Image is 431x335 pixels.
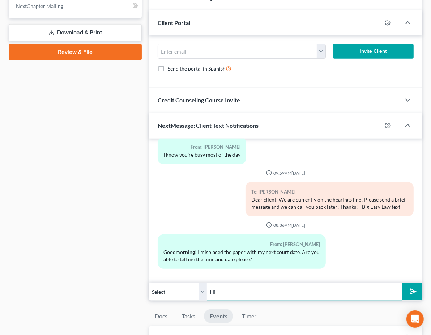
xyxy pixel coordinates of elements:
a: Download & Print [9,24,142,41]
div: Goodmorning! I misplaced the paper with my next court date. Are you able to tell me the time and ... [163,249,320,263]
span: Credit Counseling Course Invite [158,97,240,103]
a: Timer [236,309,262,323]
span: NextMessage: Client Text Notifications [158,122,259,129]
span: NextChapter Mailing [16,3,63,9]
div: From: [PERSON_NAME] [163,143,240,151]
input: Say something... [207,283,402,301]
div: To: [PERSON_NAME] [251,188,408,196]
a: Events [204,309,233,323]
a: Tasks [176,309,201,323]
div: Open Intercom Messenger [406,310,424,328]
span: Client Portal [158,19,190,26]
div: 09:59AM[DATE] [158,170,414,176]
div: I know you're busy most of the day [163,151,240,158]
div: 08:36AM[DATE] [158,222,414,228]
button: Invite Client [333,44,414,59]
input: Enter email [158,44,317,58]
div: Dear client: We are currently on the hearings line! Please send a brief message and we can call y... [251,196,408,211]
div: From: [PERSON_NAME] [163,240,320,249]
a: Review & File [9,44,142,60]
span: Send the portal in Spanish [168,65,226,72]
a: Docs [149,309,173,323]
